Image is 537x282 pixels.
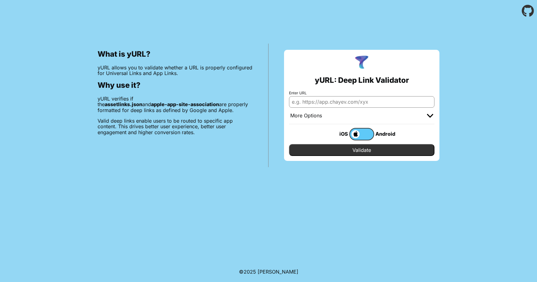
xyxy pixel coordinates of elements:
footer: © [239,261,298,282]
p: yURL allows you to validate whether a URL is properly configured for Universal Links and App Links. [98,65,253,76]
div: iOS [324,130,349,138]
b: assetlinks.json [105,101,142,107]
label: Enter URL [289,91,434,95]
h2: Why use it? [98,81,253,90]
input: e.g. https://app.chayev.com/xyx [289,96,434,107]
div: Android [374,130,399,138]
a: Michael Ibragimchayev's Personal Site [258,269,298,275]
img: chevron [427,114,433,118]
img: yURL Logo [354,55,370,71]
h2: What is yURL? [98,50,253,59]
b: apple-app-site-association [151,101,219,107]
div: More Options [290,113,322,119]
h2: yURL: Deep Link Validator [315,76,409,85]
input: Validate [289,144,434,156]
p: Valid deep links enable users to be routed to specific app content. This drives better user exper... [98,118,253,135]
p: yURL verifies if the and are properly formatted for deep links as defined by Google and Apple. [98,96,253,113]
span: 2025 [244,269,256,275]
